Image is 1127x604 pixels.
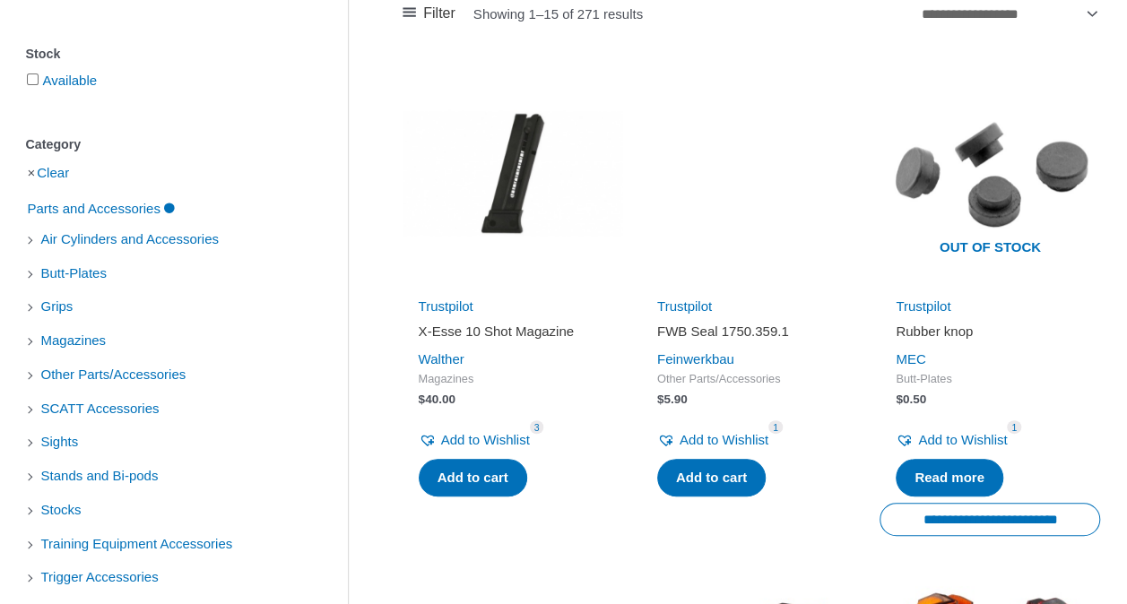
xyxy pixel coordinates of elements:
[1007,420,1021,434] span: 1
[43,73,98,88] a: Available
[39,461,160,491] span: Stands and Bi-pods
[896,323,1084,341] h2: Rubber knop
[39,400,161,415] a: SCATT Accessories
[403,63,623,283] img: X-Esse 10 Shot Magazine
[27,73,39,85] input: Available
[26,194,162,224] span: Parts and Accessories
[918,432,1007,447] span: Add to Wishlist
[39,291,75,322] span: Grips
[37,165,69,180] a: Clear
[39,501,83,516] a: Stocks
[530,420,544,434] span: 3
[896,323,1084,347] a: Rubber knop
[657,351,734,367] a: Feinwerkbau
[39,393,161,424] span: SCATT Accessories
[473,7,643,21] p: Showing 1–15 of 271 results
[896,351,925,367] a: MEC
[896,427,1007,453] a: Add to Wishlist
[880,63,1100,283] a: Out of stock
[893,229,1087,270] span: Out of stock
[419,351,464,367] a: Walther
[39,264,108,280] a: Butt-Plates
[39,568,160,583] a: Trigger Accessories
[680,432,768,447] span: Add to Wishlist
[896,393,926,406] bdi: 0.50
[39,258,108,289] span: Butt-Plates
[641,63,862,283] img: FWB Seal 1750.359.1
[896,298,950,314] a: Trustpilot
[26,200,177,215] a: Parts and Accessories
[896,372,1084,387] span: Butt-Plates
[39,325,108,356] span: Magazines
[39,366,188,381] a: Other Parts/Accessories
[39,433,81,448] a: Sights
[39,535,235,550] a: Training Equipment Accessories
[896,459,1003,496] a: Read more about “Rubber knop”
[896,393,903,406] span: $
[419,323,607,341] h2: X-Esse 10 Shot Magazine
[419,372,607,387] span: Magazines
[657,298,712,314] a: Trustpilot
[39,562,160,592] span: Trigger Accessories
[26,132,294,158] div: Category
[657,459,766,496] a: Add to cart: “FWB Seal 1750.359.1”
[419,459,527,496] a: Add to cart: “X-Esse 10 Shot Magazine”
[39,230,221,246] a: Air Cylinders and Accessories
[657,393,664,406] span: $
[419,393,426,406] span: $
[39,467,160,482] a: Stands and Bi-pods
[441,432,530,447] span: Add to Wishlist
[419,323,607,347] a: X-Esse 10 Shot Magazine
[39,427,81,457] span: Sights
[419,298,473,314] a: Trustpilot
[657,393,688,406] bdi: 5.90
[419,427,530,453] a: Add to Wishlist
[39,224,221,255] span: Air Cylinders and Accessories
[880,63,1100,283] img: Rubber knop
[39,359,188,390] span: Other Parts/Accessories
[419,393,455,406] bdi: 40.00
[657,372,845,387] span: Other Parts/Accessories
[657,323,845,347] a: FWB Seal 1750.359.1
[39,495,83,525] span: Stocks
[768,420,783,434] span: 1
[39,332,108,347] a: Magazines
[657,427,768,453] a: Add to Wishlist
[39,298,75,313] a: Grips
[26,41,294,67] div: Stock
[39,529,235,559] span: Training Equipment Accessories
[657,323,845,341] h2: FWB Seal 1750.359.1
